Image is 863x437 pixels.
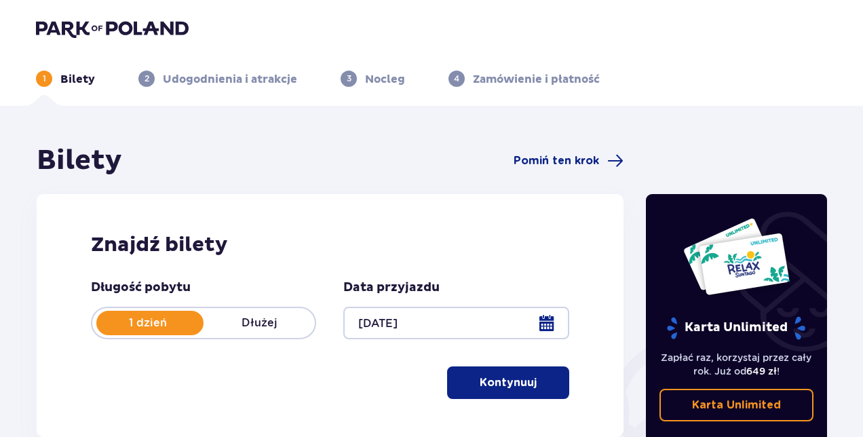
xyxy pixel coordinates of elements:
[37,144,122,178] h1: Bilety
[659,389,814,421] a: Karta Unlimited
[91,232,569,258] h2: Znajdź bilety
[343,280,440,296] p: Data przyjazdu
[454,73,459,85] p: 4
[683,217,790,296] img: Dwie karty całoroczne do Suntago z napisem 'UNLIMITED RELAX', na białym tle z tropikalnymi liśćmi...
[746,366,777,377] span: 649 zł
[659,351,814,378] p: Zapłać raz, korzystaj przez cały rok. Już od !
[204,316,315,330] p: Dłużej
[514,153,599,168] span: Pomiń ten krok
[514,153,624,169] a: Pomiń ten krok
[36,71,95,87] div: 1Bilety
[347,73,351,85] p: 3
[60,72,95,87] p: Bilety
[145,73,149,85] p: 2
[448,71,600,87] div: 4Zamówienie i płatność
[163,72,297,87] p: Udogodnienia i atrakcje
[341,71,405,87] div: 3Nocleg
[91,280,191,296] p: Długość pobytu
[447,366,569,399] button: Kontynuuj
[666,316,807,340] p: Karta Unlimited
[480,375,537,390] p: Kontynuuj
[138,71,297,87] div: 2Udogodnienia i atrakcje
[36,19,189,38] img: Park of Poland logo
[473,72,600,87] p: Zamówienie i płatność
[692,398,781,413] p: Karta Unlimited
[92,316,204,330] p: 1 dzień
[43,73,46,85] p: 1
[365,72,405,87] p: Nocleg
